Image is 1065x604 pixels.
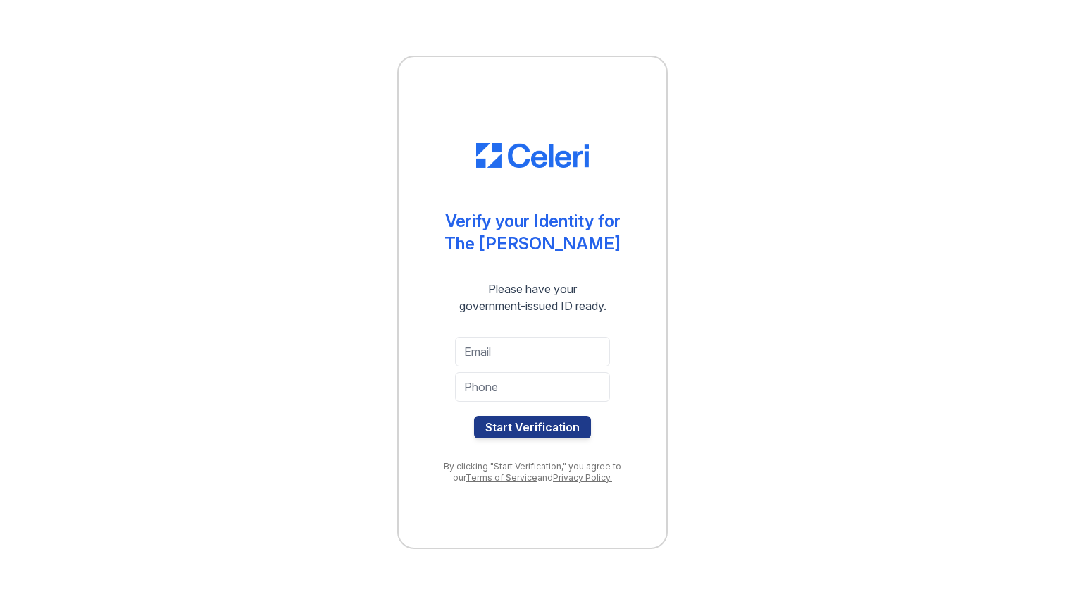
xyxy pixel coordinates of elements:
[476,143,589,168] img: CE_Logo_Blue-a8612792a0a2168367f1c8372b55b34899dd931a85d93a1a3d3e32e68fde9ad4.png
[427,461,638,483] div: By clicking "Start Verification," you agree to our and
[474,416,591,438] button: Start Verification
[444,210,621,255] div: Verify your Identity for The [PERSON_NAME]
[466,472,537,483] a: Terms of Service
[455,372,610,402] input: Phone
[455,337,610,366] input: Email
[434,281,632,314] div: Please have your government-issued ID ready.
[553,472,612,483] a: Privacy Policy.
